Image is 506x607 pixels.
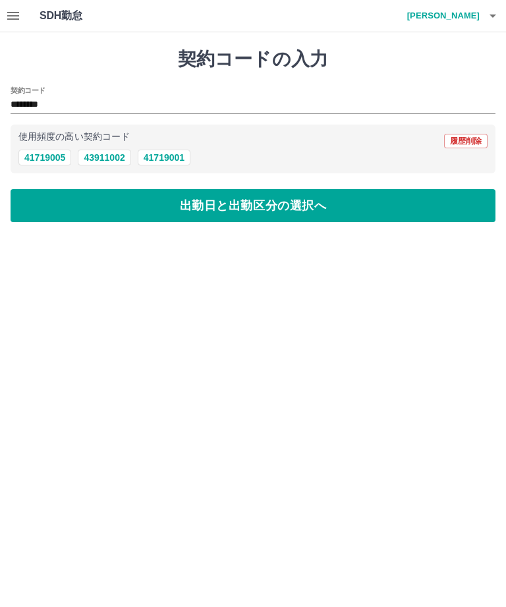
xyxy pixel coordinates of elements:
[11,85,45,96] h2: 契約コード
[11,48,495,71] h1: 契約コードの入力
[138,150,190,165] button: 41719001
[18,150,71,165] button: 41719005
[78,150,130,165] button: 43911002
[444,134,488,148] button: 履歴削除
[18,132,130,142] p: 使用頻度の高い契約コード
[11,189,495,222] button: 出勤日と出勤区分の選択へ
